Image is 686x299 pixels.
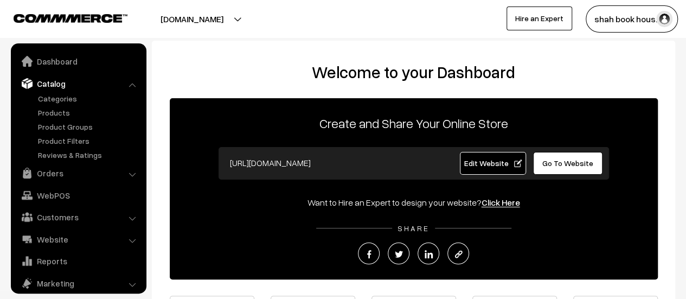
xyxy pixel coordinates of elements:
[35,135,143,147] a: Product Filters
[14,163,143,183] a: Orders
[586,5,678,33] button: shah book hous…
[392,224,435,233] span: SHARE
[14,207,143,227] a: Customers
[163,62,664,82] h2: Welcome to your Dashboard
[464,158,522,168] span: Edit Website
[14,11,108,24] a: COMMMERCE
[14,186,143,205] a: WebPOS
[14,273,143,293] a: Marketing
[35,107,143,118] a: Products
[482,197,520,208] a: Click Here
[170,113,658,133] p: Create and Share Your Online Store
[35,121,143,132] a: Product Groups
[35,93,143,104] a: Categories
[123,5,261,33] button: [DOMAIN_NAME]
[656,11,672,27] img: user
[14,14,127,22] img: COMMMERCE
[507,7,572,30] a: Hire an Expert
[14,74,143,93] a: Catalog
[14,52,143,71] a: Dashboard
[14,230,143,249] a: Website
[533,152,603,175] a: Go To Website
[14,251,143,271] a: Reports
[35,149,143,161] a: Reviews & Ratings
[542,158,593,168] span: Go To Website
[460,152,526,175] a: Edit Website
[170,196,658,209] div: Want to Hire an Expert to design your website?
